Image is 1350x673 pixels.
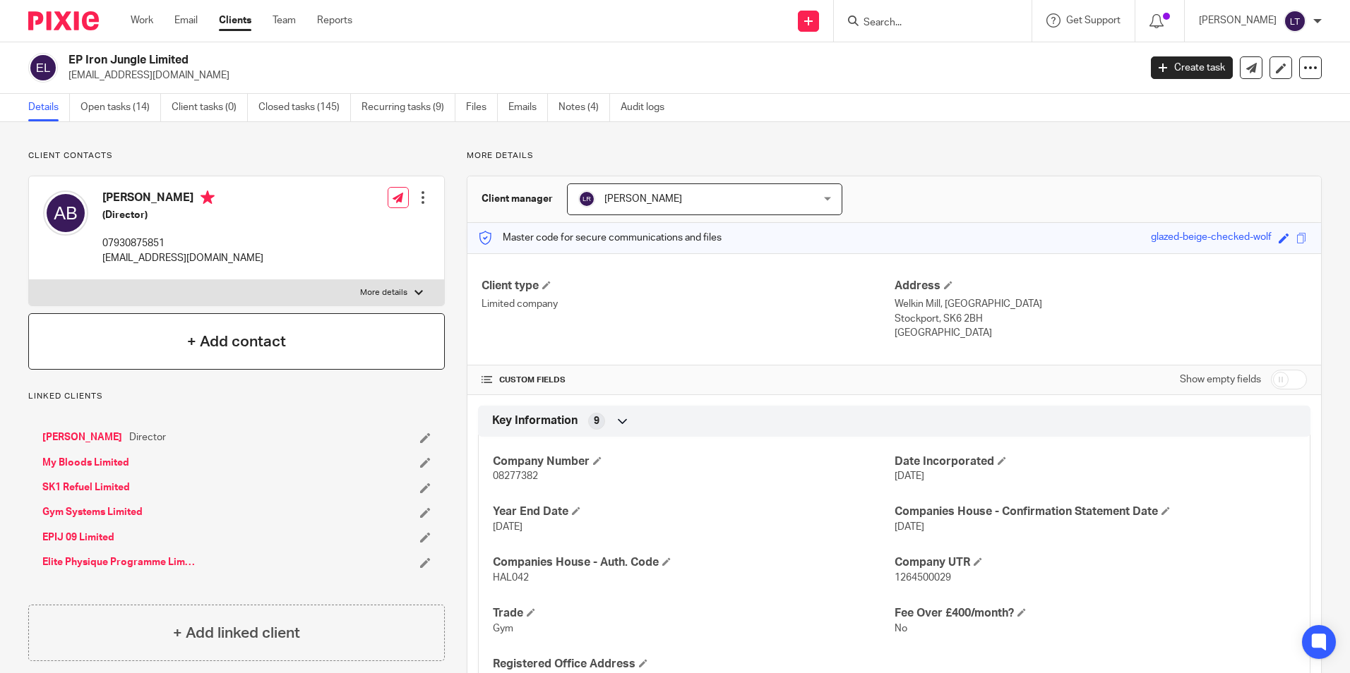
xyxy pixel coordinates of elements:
a: Work [131,13,153,28]
a: EPIJ 09 Limited [42,530,114,545]
p: Client contacts [28,150,445,162]
h4: CUSTOM FIELDS [482,375,894,386]
a: My Bloods Limited [42,456,129,470]
h4: Registered Office Address [493,657,894,672]
h4: + Add contact [187,331,286,353]
img: Pixie [28,11,99,30]
img: svg%3E [578,190,595,207]
span: Key Information [492,413,578,428]
a: Create task [1151,56,1233,79]
a: Notes (4) [558,94,610,121]
p: [EMAIL_ADDRESS][DOMAIN_NAME] [68,68,1130,83]
a: Open tasks (14) [80,94,161,121]
a: Reports [317,13,352,28]
h4: Company Number [493,454,894,469]
h5: (Director) [102,208,263,222]
a: Elite Physique Programme Limited [42,555,198,569]
h4: Companies House - Auth. Code [493,555,894,570]
h4: + Add linked client [173,622,300,644]
a: Recurring tasks (9) [362,94,455,121]
p: Linked clients [28,391,445,402]
label: Show empty fields [1180,372,1261,387]
a: [PERSON_NAME] [42,430,122,444]
p: More details [467,150,1322,162]
span: Director [129,430,166,444]
p: Stockport, SK6 2BH [895,312,1307,326]
h3: Client manager [482,192,553,206]
a: Emails [508,94,548,121]
p: [EMAIL_ADDRESS][DOMAIN_NAME] [102,251,263,265]
span: Gym [493,624,513,633]
span: [PERSON_NAME] [604,194,682,204]
h4: Company UTR [895,555,1296,570]
input: Search [862,17,989,30]
p: [PERSON_NAME] [1199,13,1277,28]
a: Clients [219,13,251,28]
span: 08277382 [493,471,538,481]
h4: Address [895,279,1307,293]
span: 1264500029 [895,573,951,583]
p: More details [360,287,407,298]
a: Audit logs [621,94,675,121]
p: [GEOGRAPHIC_DATA] [895,326,1307,340]
p: Master code for secure communications and files [478,231,722,245]
p: 07930875851 [102,236,263,250]
h4: Fee Over £400/month? [895,606,1296,621]
div: glazed-beige-checked-wolf [1151,230,1272,246]
p: Welkin Mill, [GEOGRAPHIC_DATA] [895,297,1307,311]
img: svg%3E [28,53,58,83]
span: HAL042 [493,573,529,583]
a: Files [466,94,498,121]
h4: Date Incorporated [895,454,1296,469]
span: [DATE] [493,522,522,532]
h4: Client type [482,279,894,293]
a: Gym Systems Limited [42,505,143,519]
a: Email [174,13,198,28]
h4: [PERSON_NAME] [102,190,263,208]
p: Limited company [482,297,894,311]
a: SK1 Refuel Limited [42,480,130,495]
i: Primary [201,190,215,205]
img: svg%3E [43,190,88,236]
a: Client tasks (0) [172,94,248,121]
h2: EP Iron Jungle Limited [68,53,917,68]
h4: Year End Date [493,504,894,519]
span: [DATE] [895,471,924,481]
a: Team [273,13,296,28]
span: [DATE] [895,522,924,532]
h4: Trade [493,606,894,621]
a: Closed tasks (145) [258,94,351,121]
span: 9 [594,414,599,428]
span: No [895,624,907,633]
h4: Companies House - Confirmation Statement Date [895,504,1296,519]
img: svg%3E [1284,10,1306,32]
span: Get Support [1066,16,1121,25]
a: Details [28,94,70,121]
